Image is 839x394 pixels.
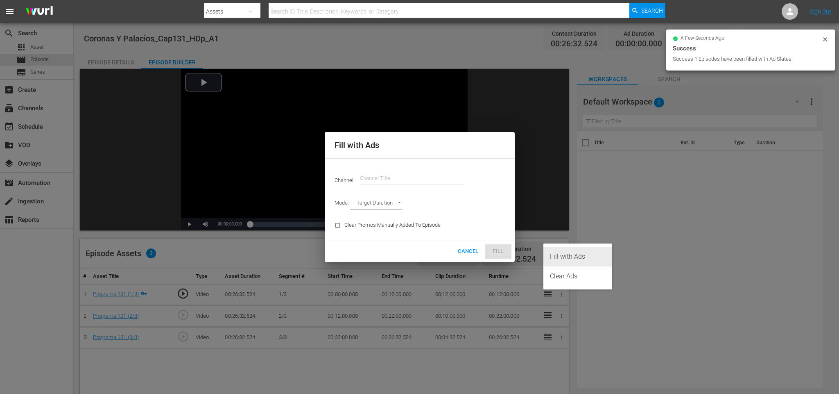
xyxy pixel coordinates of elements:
[20,2,59,21] img: ans4CAIJ8jUAAAAAAAAAAAAAAAAAAAAAAAAgQb4GAAAAAAAAAAAAAAAAAAAAAAAAJMjXAAAAAAAAAAAAAAAAAAAAAAAAgAT5G...
[810,8,831,15] a: Sign Out
[350,198,403,210] div: Target Duration
[335,139,505,152] h2: Fill with Ads
[681,35,724,42] span: a few seconds ago
[458,247,478,256] span: Cancel
[5,7,15,16] span: menu
[335,177,360,183] span: Channel:
[673,43,828,53] div: Success
[641,3,663,18] span: Search
[550,266,606,286] div: Clear Ads
[330,193,510,214] div: Mode:
[673,55,820,63] div: Success 1 Episodes have been filled with Ad Slates
[330,215,446,236] div: Clear Promos Manually Added To Episode
[455,244,482,259] button: Cancel
[550,247,606,266] div: Fill with Ads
